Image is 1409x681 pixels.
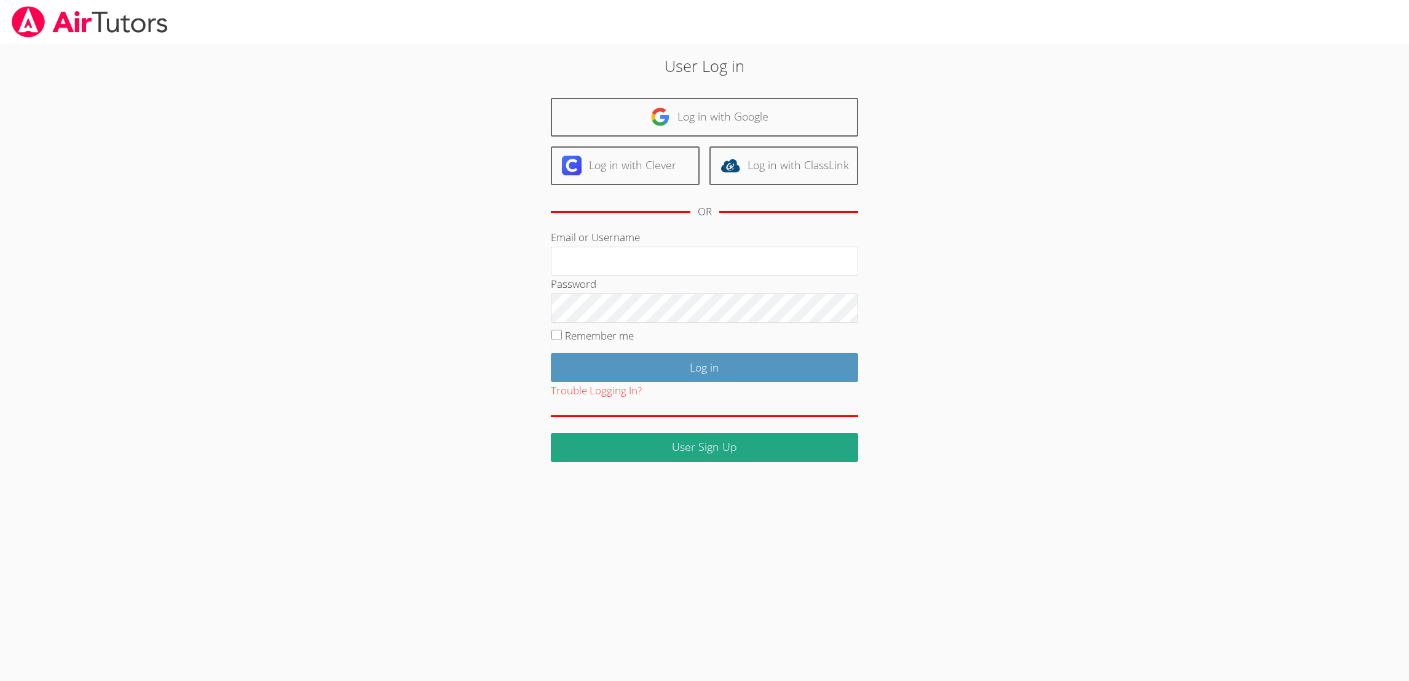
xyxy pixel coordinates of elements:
[551,146,700,185] a: Log in with Clever
[10,6,169,38] img: airtutors_banner-c4298cdbf04f3fff15de1276eac7730deb9818008684d7c2e4769d2f7ddbe033.png
[551,277,596,291] label: Password
[551,382,642,400] button: Trouble Logging In?
[551,98,858,137] a: Log in with Google
[698,203,712,221] div: OR
[324,54,1085,78] h2: User Log in
[551,433,858,462] a: User Sign Up
[551,230,640,244] label: Email or Username
[565,329,634,343] label: Remember me
[562,156,582,175] img: clever-logo-6eab21bc6e7a338710f1a6ff85c0baf02591cd810cc4098c63d3a4b26e2feb20.svg
[709,146,858,185] a: Log in with ClassLink
[551,353,858,382] input: Log in
[650,107,670,127] img: google-logo-50288ca7cdecda66e5e0955fdab243c47b7ad437acaf1139b6f446037453330a.svg
[720,156,740,175] img: classlink-logo-d6bb404cc1216ec64c9a2012d9dc4662098be43eaf13dc465df04b49fa7ab582.svg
